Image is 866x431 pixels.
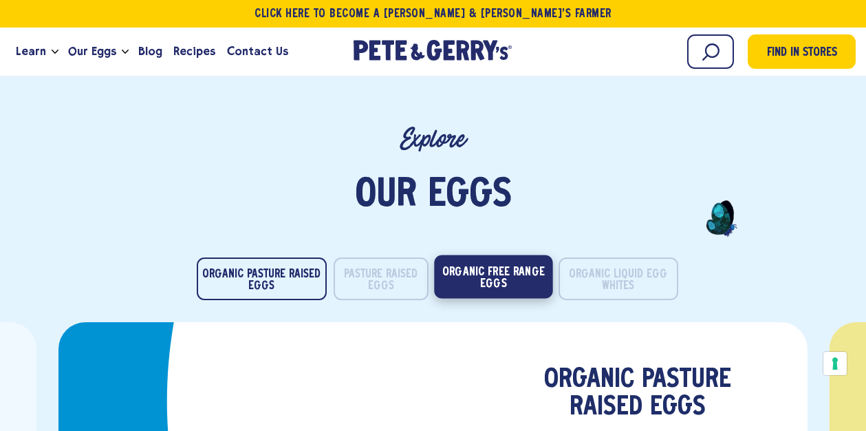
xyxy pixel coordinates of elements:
[138,43,162,60] span: Blog
[334,257,429,300] button: Pasture Raised Eggs
[72,125,794,154] h2: Explore
[122,50,129,54] button: Open the dropdown menu for Our Eggs
[52,50,58,54] button: Open the dropdown menu for Learn
[168,33,221,70] a: Recipes
[428,175,512,216] span: Eggs
[521,366,754,421] h3: Organic Pasture Raised Eggs
[767,44,837,63] span: Find in Stores
[68,43,116,60] span: Our Eggs
[63,33,122,70] a: Our Eggs
[559,257,678,300] button: Organic Liquid Egg Whites
[748,34,856,69] a: Find in Stores
[823,352,847,375] button: Your consent preferences for tracking technologies
[197,257,327,300] button: Organic Pasture Raised Eggs
[16,43,46,60] span: Learn
[133,33,168,70] a: Blog
[355,175,417,216] span: Our
[227,43,288,60] span: Contact Us
[221,33,294,70] a: Contact Us
[434,255,552,299] button: Organic Free Range Eggs
[687,34,734,69] input: Search
[173,43,215,60] span: Recipes
[10,33,52,70] a: Learn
